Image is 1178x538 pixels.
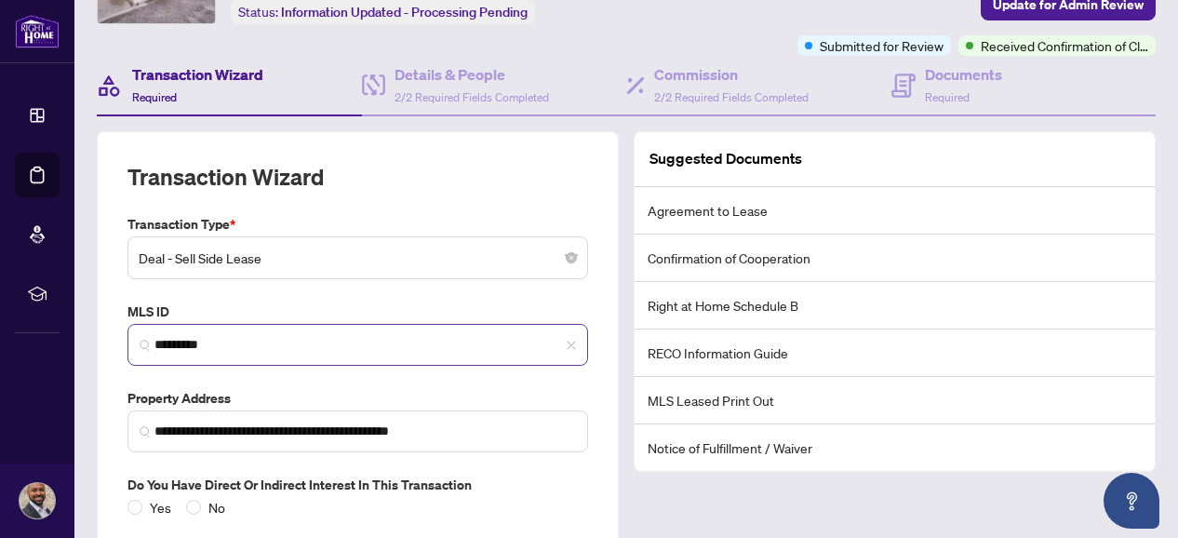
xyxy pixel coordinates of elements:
span: Required [132,90,177,104]
span: close [566,340,577,351]
span: close-circle [566,252,577,263]
li: Right at Home Schedule B [635,282,1155,330]
li: MLS Leased Print Out [635,377,1155,424]
img: Profile Icon [20,483,55,518]
label: MLS ID [127,302,588,322]
label: Do you have direct or indirect interest in this transaction [127,475,588,495]
span: Information Updated - Processing Pending [281,4,528,20]
span: 2/2 Required Fields Completed [654,90,809,104]
h4: Transaction Wizard [132,63,263,86]
li: Notice of Fulfillment / Waiver [635,424,1155,471]
span: Deal - Sell Side Lease [139,240,577,276]
span: Yes [142,497,179,518]
h4: Commission [654,63,809,86]
label: Transaction Type [127,214,588,235]
li: Agreement to Lease [635,187,1155,235]
li: Confirmation of Cooperation [635,235,1155,282]
img: search_icon [140,426,151,437]
span: 2/2 Required Fields Completed [395,90,549,104]
span: No [201,497,233,518]
img: logo [15,14,60,48]
span: Submitted for Review [820,35,944,56]
label: Property Address [127,388,588,409]
button: Open asap [1104,473,1159,529]
li: RECO Information Guide [635,330,1155,377]
h4: Details & People [395,63,549,86]
img: search_icon [140,340,151,351]
h2: Transaction Wizard [127,162,324,192]
span: Received Confirmation of Closing [981,35,1148,56]
span: Required [925,90,970,104]
article: Suggested Documents [649,147,802,170]
h4: Documents [925,63,1002,86]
